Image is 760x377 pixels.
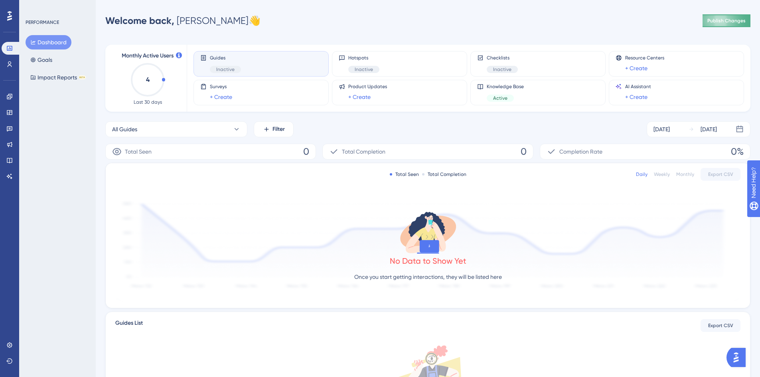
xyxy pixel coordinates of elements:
[636,171,647,178] div: Daily
[731,145,744,158] span: 0%
[703,14,750,27] button: Publish Changes
[707,18,746,24] span: Publish Changes
[26,53,57,67] button: Goals
[254,121,294,137] button: Filter
[19,2,50,12] span: Need Help?
[348,92,371,102] a: + Create
[676,171,694,178] div: Monthly
[112,124,137,134] span: All Guides
[216,66,235,73] span: Inactive
[493,95,507,101] span: Active
[708,171,733,178] span: Export CSV
[26,19,59,26] div: PERFORMANCE
[146,76,150,83] text: 4
[210,55,241,61] span: Guides
[105,15,174,26] span: Welcome back,
[348,83,387,90] span: Product Updates
[390,171,419,178] div: Total Seen
[653,124,670,134] div: [DATE]
[559,147,602,156] span: Completion Rate
[625,55,664,61] span: Resource Centers
[493,66,511,73] span: Inactive
[487,83,524,90] span: Knowledge Base
[105,14,261,27] div: [PERSON_NAME] 👋
[26,70,91,85] button: Impact ReportsBETA
[348,55,379,61] span: Hotspots
[105,121,247,137] button: All Guides
[521,145,527,158] span: 0
[654,171,670,178] div: Weekly
[125,147,152,156] span: Total Seen
[625,83,651,90] span: AI Assistant
[26,35,71,49] button: Dashboard
[355,66,373,73] span: Inactive
[134,99,162,105] span: Last 30 days
[342,147,385,156] span: Total Completion
[726,345,750,369] iframe: UserGuiding AI Assistant Launcher
[210,92,232,102] a: + Create
[701,124,717,134] div: [DATE]
[625,92,647,102] a: + Create
[210,83,232,90] span: Surveys
[708,322,733,329] span: Export CSV
[625,63,647,73] a: + Create
[390,255,466,266] div: No Data to Show Yet
[115,318,143,333] span: Guides List
[79,75,86,79] div: BETA
[122,51,174,61] span: Monthly Active Users
[487,55,518,61] span: Checklists
[354,272,502,282] p: Once you start getting interactions, they will be listed here
[701,168,740,181] button: Export CSV
[303,145,309,158] span: 0
[422,171,466,178] div: Total Completion
[701,319,740,332] button: Export CSV
[272,124,285,134] span: Filter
